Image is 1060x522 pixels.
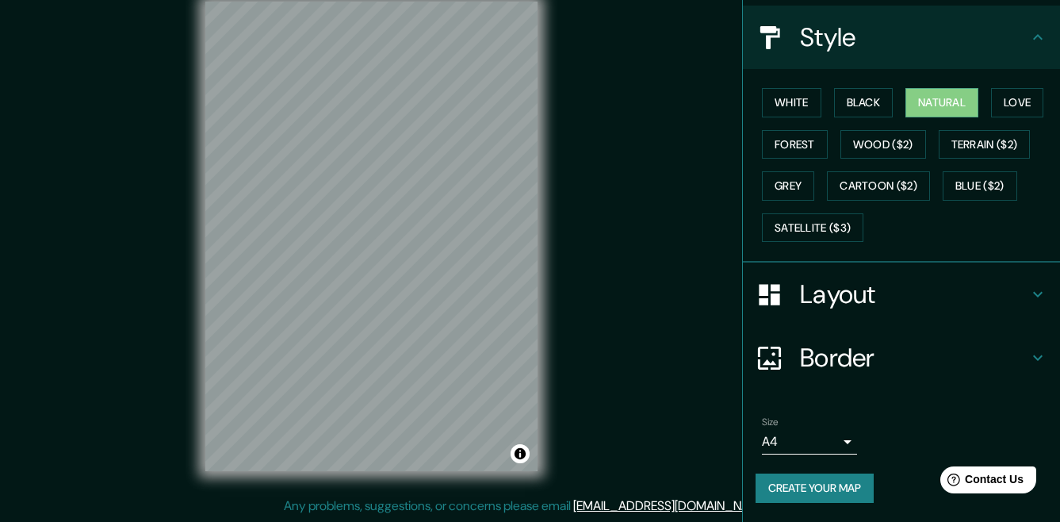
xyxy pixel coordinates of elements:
[939,130,1031,159] button: Terrain ($2)
[800,342,1028,374] h4: Border
[511,444,530,463] button: Toggle attribution
[905,88,978,117] button: Natural
[743,263,1060,326] div: Layout
[762,88,821,117] button: White
[800,278,1028,310] h4: Layout
[762,416,779,429] label: Size
[943,171,1017,201] button: Blue ($2)
[205,2,538,471] canvas: Map
[743,326,1060,390] div: Border
[991,88,1043,117] button: Love
[573,497,769,514] a: [EMAIL_ADDRESS][DOMAIN_NAME]
[743,6,1060,69] div: Style
[762,130,828,159] button: Forest
[284,497,771,516] p: Any problems, suggestions, or concerns please email .
[840,130,926,159] button: Wood ($2)
[834,88,894,117] button: Black
[919,460,1043,505] iframe: Help widget launcher
[762,171,814,201] button: Grey
[762,429,857,455] div: A4
[756,474,874,503] button: Create your map
[800,21,1028,53] h4: Style
[827,171,930,201] button: Cartoon ($2)
[762,213,863,243] button: Satellite ($3)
